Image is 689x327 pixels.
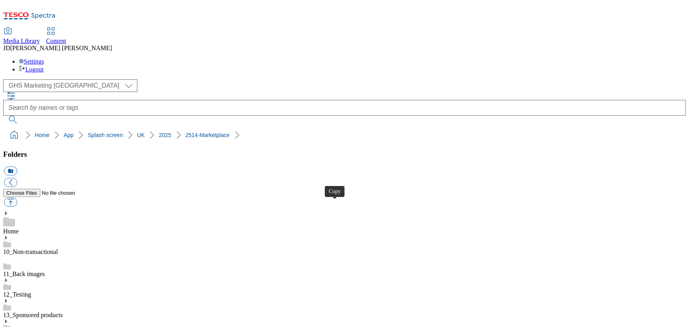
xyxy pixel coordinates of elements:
a: Home [3,228,19,235]
a: 2025 [159,132,171,138]
span: Content [46,38,66,44]
a: home [8,129,21,141]
span: Media Library [3,38,40,44]
a: App [64,132,73,138]
a: 13_Sponsored products [3,312,63,318]
a: 10_Non-transactional [3,248,58,255]
h3: Folders [3,150,686,159]
a: Media Library [3,28,40,45]
a: Logout [19,66,43,73]
input: Search by names or tags [3,100,686,116]
nav: breadcrumb [3,128,686,143]
a: Home [35,132,49,138]
span: [PERSON_NAME] [PERSON_NAME] [10,45,112,51]
a: Splash screen [88,132,123,138]
a: Settings [19,58,44,65]
a: Content [46,28,66,45]
a: 11_Back images [3,271,45,277]
a: 2514-Marketplace [186,132,230,138]
a: 12_Testing [3,291,31,298]
a: UK [137,132,145,138]
span: JD [3,45,10,51]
